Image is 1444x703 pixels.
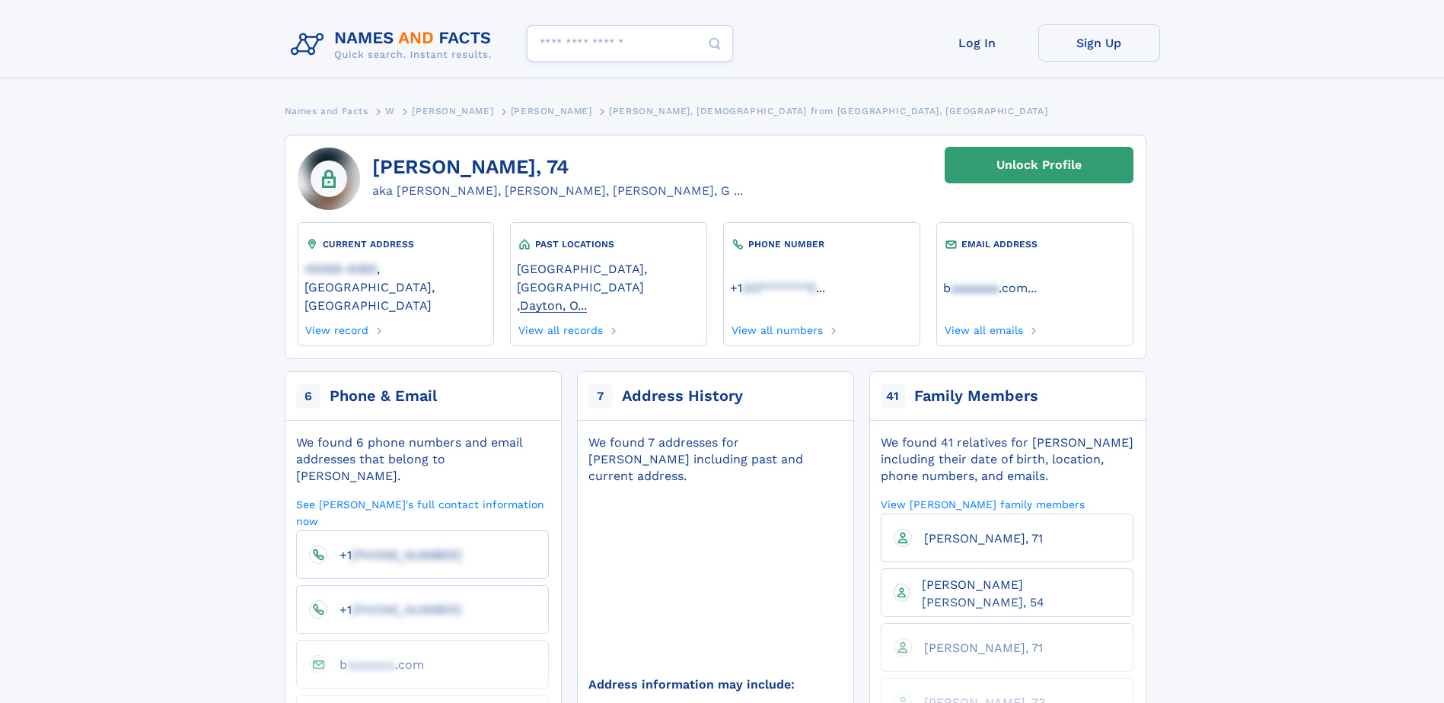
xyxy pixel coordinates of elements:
a: View all numbers [730,320,823,336]
a: +1[PHONE_NUMBER] [327,547,461,561]
a: [PERSON_NAME], 71 [912,530,1043,545]
div: Address information may include: [588,676,841,693]
a: [PERSON_NAME] [511,101,592,120]
div: We found 6 phone numbers and email addresses that belong to [PERSON_NAME]. [296,434,549,485]
div: PAST LOCATIONS [517,237,700,252]
span: 41 [881,384,905,409]
img: Logo Names and Facts [285,24,504,65]
span: [PERSON_NAME] [PERSON_NAME], 54 [922,577,1044,609]
a: View all emails [943,320,1023,336]
a: [PERSON_NAME], 71 [912,640,1043,654]
a: [PERSON_NAME] [PERSON_NAME], 54 [910,577,1120,608]
a: [PERSON_NAME] [412,101,493,120]
a: Sign Up [1038,24,1160,62]
span: [PERSON_NAME], 71 [924,641,1043,655]
a: ... [943,281,1126,295]
span: 7 [588,384,613,409]
div: Family Members [914,386,1038,407]
span: 45068-8365 [304,262,377,276]
a: Unlock Profile [945,147,1133,183]
a: Names and Facts [285,101,368,120]
span: aaaaaaa [951,281,999,295]
span: W [385,106,395,116]
div: , [517,252,700,320]
a: W [385,101,395,120]
a: Log In [916,24,1038,62]
div: EMAIL ADDRESS [943,237,1126,252]
div: We found 7 addresses for [PERSON_NAME] including past and current address. [588,434,841,485]
div: Phone & Email [330,386,437,407]
div: CURRENT ADDRESS [304,237,487,252]
input: search input [527,25,733,62]
span: 6 [296,384,320,409]
span: [PERSON_NAME] [412,106,493,116]
a: baaaaaaa.com [943,279,1028,295]
a: View record [304,320,369,336]
div: PHONE NUMBER [730,237,913,252]
span: [PERSON_NAME], 71 [924,531,1043,546]
a: Dayton, O... [520,297,587,313]
a: View [PERSON_NAME] family members [881,497,1085,511]
span: [PHONE_NUMBER] [352,603,461,617]
button: Search Button [696,25,733,62]
a: +1[PHONE_NUMBER] [327,602,461,616]
div: We found 41 relatives for [PERSON_NAME] including their date of birth, location, phone numbers, a... [881,434,1133,485]
div: aka [PERSON_NAME], [PERSON_NAME], [PERSON_NAME], G ... [372,182,743,200]
span: [PHONE_NUMBER] [352,548,461,562]
a: 45068-8365, [GEOGRAPHIC_DATA], [GEOGRAPHIC_DATA] [304,260,487,313]
a: View all records [517,320,603,336]
a: baaaaaaa.com [327,657,424,671]
div: Address History [622,386,743,407]
h1: [PERSON_NAME], 74 [372,156,743,179]
span: [PERSON_NAME] [511,106,592,116]
a: See [PERSON_NAME]'s full contact information now [296,497,549,528]
a: ... [730,281,913,295]
span: [PERSON_NAME], [DEMOGRAPHIC_DATA] from [GEOGRAPHIC_DATA], [GEOGRAPHIC_DATA] [609,106,1047,116]
a: [GEOGRAPHIC_DATA], [GEOGRAPHIC_DATA] [517,260,700,294]
span: aaaaaaa [347,657,395,672]
div: Unlock Profile [996,148,1082,183]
